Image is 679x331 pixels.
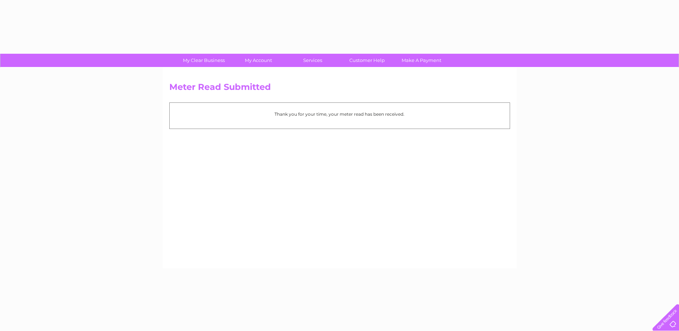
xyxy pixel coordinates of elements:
[173,111,506,117] p: Thank you for your time, your meter read has been received.
[283,54,342,67] a: Services
[169,82,510,96] h2: Meter Read Submitted
[338,54,397,67] a: Customer Help
[174,54,233,67] a: My Clear Business
[392,54,451,67] a: Make A Payment
[229,54,288,67] a: My Account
